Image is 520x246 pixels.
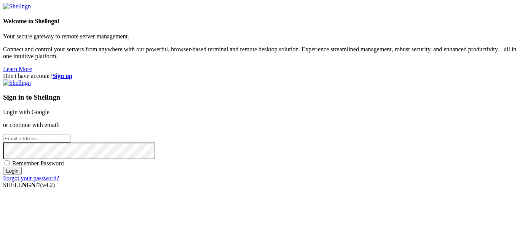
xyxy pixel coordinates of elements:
[3,66,32,72] a: Learn More
[3,122,517,129] p: or continue with email:
[3,18,517,25] h4: Welcome to Shellngn!
[3,79,31,86] img: Shellngn
[40,182,55,188] span: 4.2.0
[3,175,59,181] a: Forgot your password?
[22,182,36,188] b: NGN
[3,109,49,115] a: Login with Google
[3,3,31,10] img: Shellngn
[3,182,55,188] span: SHELL ©
[3,135,70,143] input: Email address
[3,73,517,79] div: Don't have account?
[3,167,22,175] input: Login
[53,73,72,79] a: Sign up
[3,46,517,60] p: Connect and control your servers from anywhere with our powerful, browser-based terminal and remo...
[5,160,10,165] input: Remember Password
[12,160,64,167] span: Remember Password
[3,93,517,102] h3: Sign in to Shellngn
[3,33,517,40] p: Your secure gateway to remote server management.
